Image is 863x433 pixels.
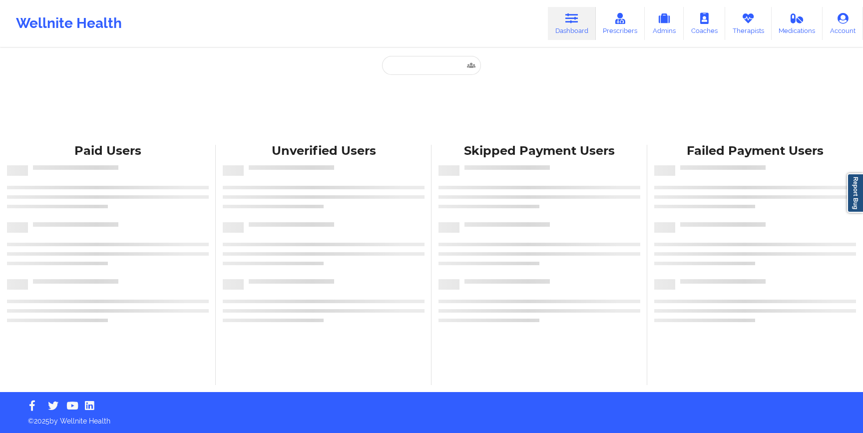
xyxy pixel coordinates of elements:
[223,143,425,159] div: Unverified Users
[725,7,772,40] a: Therapists
[772,7,823,40] a: Medications
[21,409,842,426] p: © 2025 by Wellnite Health
[847,173,863,213] a: Report Bug
[7,143,209,159] div: Paid Users
[645,7,684,40] a: Admins
[596,7,645,40] a: Prescribers
[654,143,856,159] div: Failed Payment Users
[823,7,863,40] a: Account
[438,143,640,159] div: Skipped Payment Users
[684,7,725,40] a: Coaches
[548,7,596,40] a: Dashboard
